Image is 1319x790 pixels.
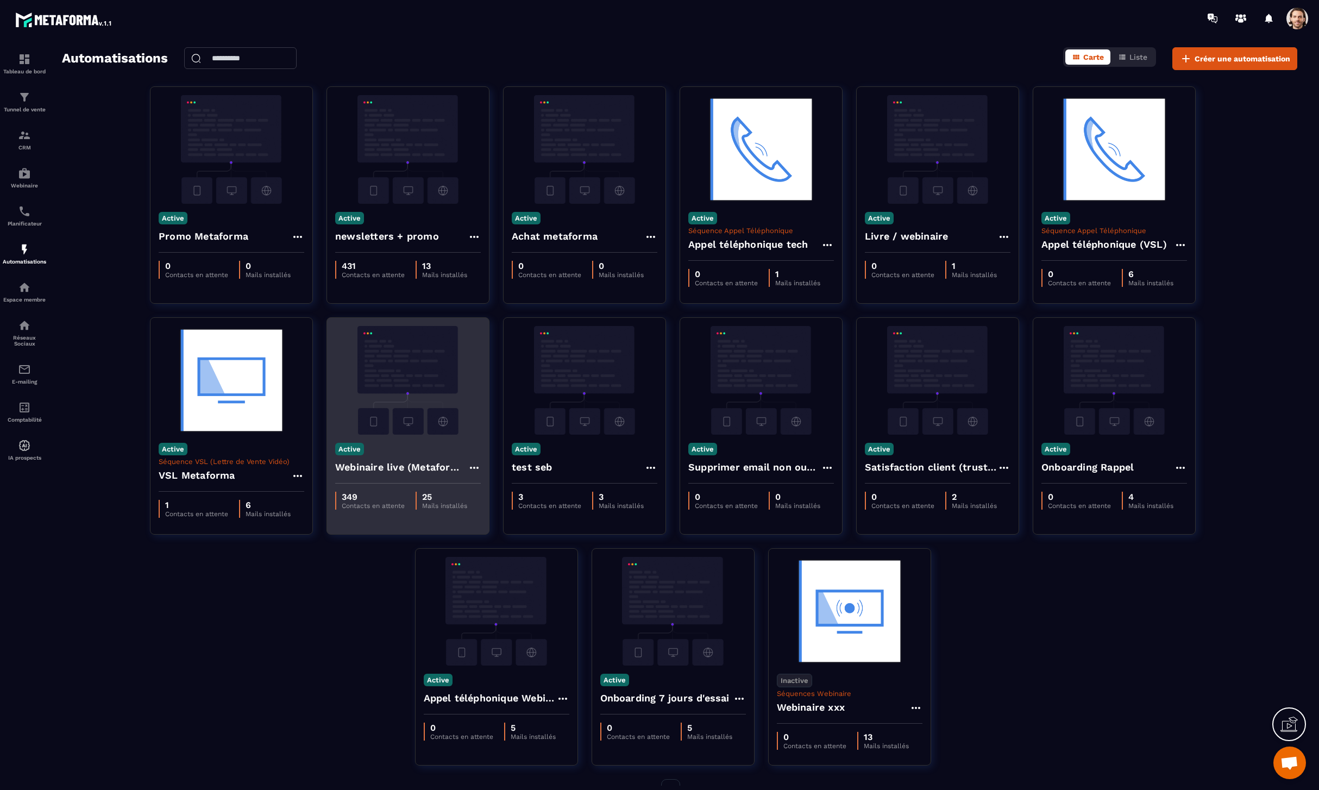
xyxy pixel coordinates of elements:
p: Mails installés [775,502,820,510]
img: formation [18,53,31,66]
img: accountant [18,401,31,414]
p: Séquence VSL (Lettre de Vente Vidéo) [159,457,304,466]
h4: Appel téléphonique (VSL) [1041,237,1167,252]
p: 0 [607,723,670,733]
p: Séquence Appel Téléphonique [688,227,834,235]
p: 5 [511,723,556,733]
img: automation-background [865,95,1010,204]
span: Liste [1129,53,1147,61]
p: 1 [165,500,228,510]
h4: Achat metaforma [512,229,598,244]
h4: Webinaire xxx [777,700,845,715]
p: CRM [3,145,46,151]
h4: Appel téléphonique Webinaire live [424,691,556,706]
p: Mails installés [952,502,997,510]
p: Active [865,212,894,224]
h4: test seb [512,460,552,475]
p: Active [600,674,629,686]
a: automationsautomationsAutomatisations [3,235,46,273]
p: Contacts en attente [1048,502,1111,510]
h4: Promo Metaforma [159,229,248,244]
img: automation-background [865,326,1010,435]
p: Active [865,443,894,455]
p: Tunnel de vente [3,106,46,112]
p: Mails installés [864,742,909,750]
p: Contacts en attente [165,510,228,518]
p: 1 [952,261,997,271]
img: automation-background [1041,95,1187,204]
p: Tableau de bord [3,68,46,74]
p: 13 [864,732,909,742]
p: Mails installés [1128,502,1173,510]
p: Contacts en attente [430,733,493,741]
p: 0 [783,732,846,742]
h4: Onboarding Rappel [1041,460,1134,475]
p: 25 [422,492,467,502]
p: Planificateur [3,221,46,227]
p: 13 [422,261,467,271]
p: Active [688,212,717,224]
p: 0 [165,261,228,271]
h4: VSL Metaforma [159,468,235,483]
p: 5 [687,723,732,733]
p: Contacts en attente [871,502,934,510]
p: Mails installés [1128,279,1173,287]
p: 0 [871,492,934,502]
p: Active [335,443,364,455]
p: 6 [1128,269,1173,279]
h4: newsletters + promo [335,229,439,244]
p: Contacts en attente [871,271,934,279]
p: Comptabilité [3,417,46,423]
p: Active [1041,212,1070,224]
a: formationformationTableau de bord [3,45,46,83]
p: Espace membre [3,297,46,303]
p: Contacts en attente [518,271,581,279]
p: 1 [775,269,820,279]
p: 0 [1048,269,1111,279]
h4: Appel téléphonique tech [688,237,808,252]
p: Contacts en attente [783,742,846,750]
img: automation-background [159,326,304,435]
img: automation-background [600,557,746,666]
img: automation-background [512,95,657,204]
a: automationsautomationsWebinaire [3,159,46,197]
p: 0 [246,261,291,271]
p: Automatisations [3,259,46,265]
p: Active [688,443,717,455]
p: 2 [952,492,997,502]
button: Liste [1111,49,1154,65]
p: 3 [599,492,644,502]
p: Mails installés [599,271,644,279]
p: IA prospects [3,455,46,461]
p: Active [512,443,541,455]
img: formation [18,129,31,142]
img: automation-background [335,95,481,204]
p: Active [1041,443,1070,455]
img: social-network [18,319,31,332]
a: emailemailE-mailing [3,355,46,393]
img: automation-background [424,557,569,666]
h4: Livre / webinaire [865,229,948,244]
p: Mails installés [422,502,467,510]
p: 0 [775,492,820,502]
a: automationsautomationsEspace membre [3,273,46,311]
p: 0 [871,261,934,271]
p: 349 [342,492,405,502]
p: 0 [695,269,758,279]
p: Inactive [777,674,812,687]
button: Créer une automatisation [1172,47,1297,70]
p: Mails installés [511,733,556,741]
p: Active [159,212,187,224]
p: 0 [1048,492,1111,502]
p: 4 [1128,492,1173,502]
p: Active [512,212,541,224]
a: schedulerschedulerPlanificateur [3,197,46,235]
p: Séquence Appel Téléphonique [1041,227,1187,235]
img: automations [18,439,31,452]
img: automation-background [688,95,834,204]
p: Contacts en attente [165,271,228,279]
img: email [18,363,31,376]
img: automation-background [1041,326,1187,435]
h2: Automatisations [62,47,168,70]
p: Contacts en attente [607,733,670,741]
